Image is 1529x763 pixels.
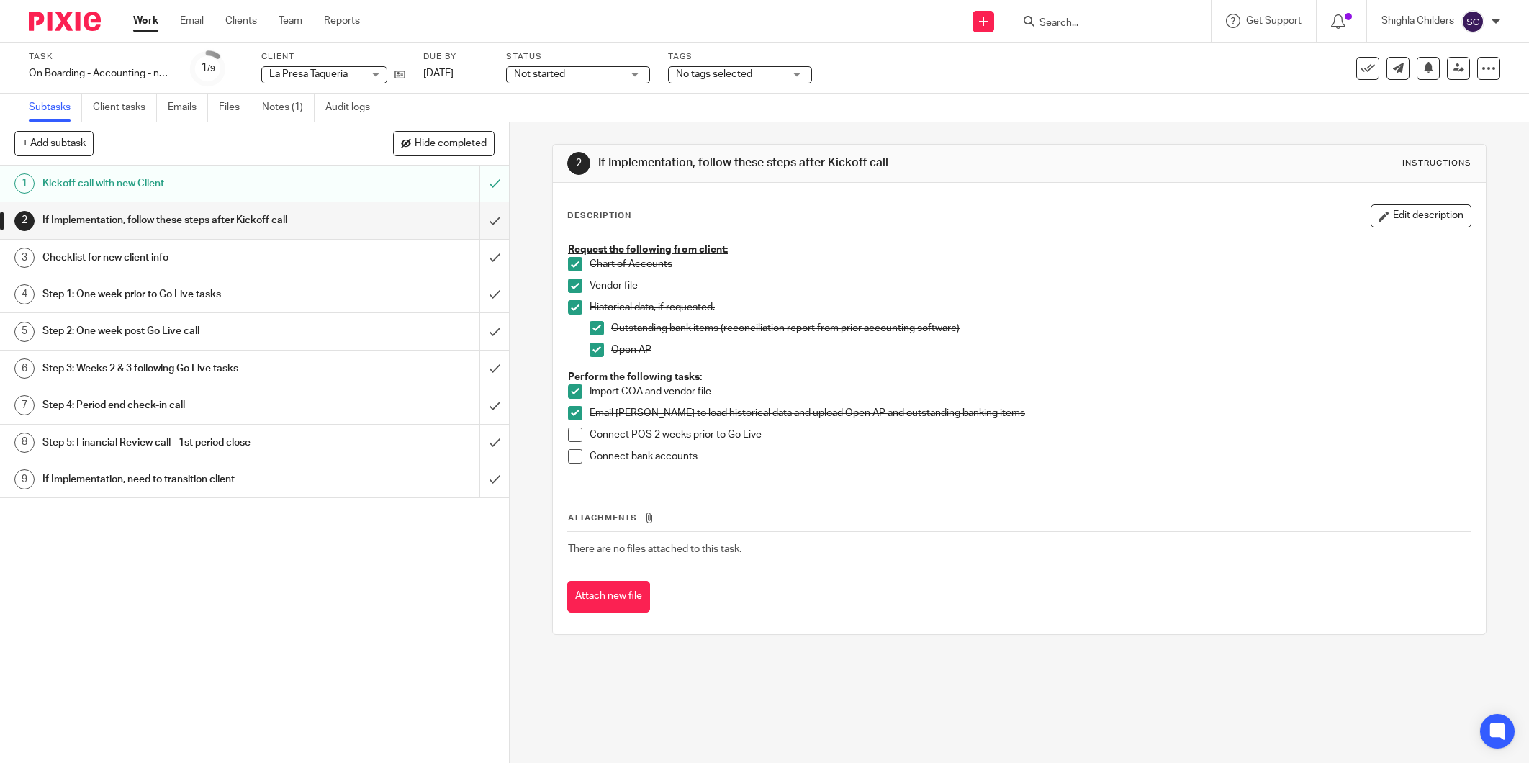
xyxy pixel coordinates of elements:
[14,211,35,231] div: 2
[1371,204,1471,227] button: Edit description
[567,581,650,613] button: Attach new file
[42,358,325,379] h1: Step 3: Weeks 2 & 3 following Go Live tasks
[219,94,251,122] a: Files
[42,320,325,342] h1: Step 2: One week post Go Live call
[590,257,1471,271] p: Chart of Accounts
[14,469,35,489] div: 9
[423,68,454,78] span: [DATE]
[598,155,1050,171] h1: If Implementation, follow these steps after Kickoff call
[14,131,94,155] button: + Add subtask
[42,247,325,268] h1: Checklist for new client info
[611,321,1471,335] p: Outstanding bank items (reconciliation report from prior accounting software)
[180,14,204,28] a: Email
[568,514,637,522] span: Attachments
[590,279,1471,293] p: Vendor file
[14,322,35,342] div: 5
[324,14,360,28] a: Reports
[42,209,325,231] h1: If Implementation, follow these steps after Kickoff call
[133,14,158,28] a: Work
[568,372,702,382] u: Perform the following tasks:
[325,94,381,122] a: Audit logs
[42,394,325,416] h1: Step 4: Period end check-in call
[668,51,812,63] label: Tags
[93,94,157,122] a: Client tasks
[590,449,1471,464] p: Connect bank accounts
[568,544,741,554] span: There are no files attached to this task.
[1246,16,1302,26] span: Get Support
[201,60,215,76] div: 1
[567,152,590,175] div: 2
[42,432,325,453] h1: Step 5: Financial Review call - 1st period close
[415,138,487,150] span: Hide completed
[567,210,631,222] p: Description
[279,14,302,28] a: Team
[590,406,1471,420] p: Email [PERSON_NAME] to load historical data and upload Open AP and outstanding banking items
[42,173,325,194] h1: Kickoff call with new Client
[29,66,173,81] div: On Boarding - Accounting - new client
[590,300,1471,315] p: Historical data, if requested.
[590,428,1471,442] p: Connect POS 2 weeks prior to Go Live
[514,69,565,79] span: Not started
[393,131,495,155] button: Hide completed
[14,284,35,304] div: 4
[1381,14,1454,28] p: Shighla Childers
[590,384,1471,399] p: Import COA and vendor file
[29,94,82,122] a: Subtasks
[14,248,35,268] div: 3
[14,433,35,453] div: 8
[1402,158,1471,169] div: Instructions
[14,358,35,379] div: 6
[29,51,173,63] label: Task
[168,94,208,122] a: Emails
[611,343,1471,357] p: Open AP
[14,173,35,194] div: 1
[225,14,257,28] a: Clients
[262,94,315,122] a: Notes (1)
[676,69,752,79] span: No tags selected
[506,51,650,63] label: Status
[568,245,728,255] u: Request the following from client:
[1038,17,1168,30] input: Search
[269,69,348,79] span: La Presa Taqueria
[29,12,101,31] img: Pixie
[261,51,405,63] label: Client
[14,395,35,415] div: 7
[42,469,325,490] h1: If Implementation, need to transition client
[207,65,215,73] small: /9
[1461,10,1484,33] img: svg%3E
[42,284,325,305] h1: Step 1: One week prior to Go Live tasks
[423,51,488,63] label: Due by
